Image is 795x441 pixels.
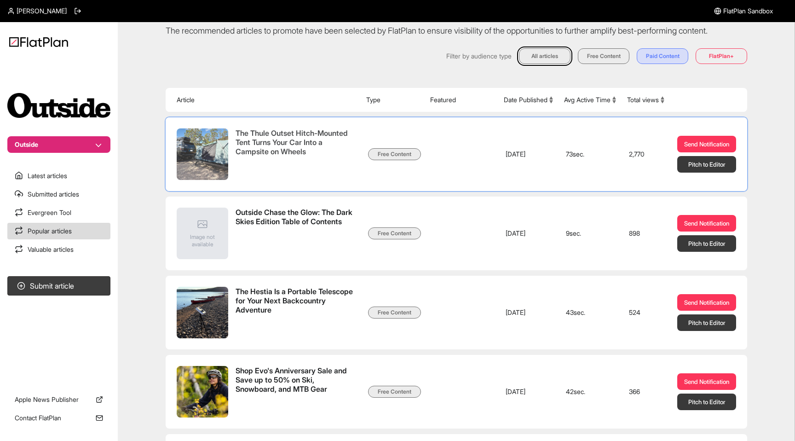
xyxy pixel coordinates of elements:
[559,276,622,349] td: 43 sec.
[177,287,353,338] a: The Hestia Is a Portable Telescope for Your Next Backcountry Adventure
[368,386,421,398] span: Free Content
[177,366,228,418] img: Shop Evo's Anniversary Sale and Save up to 50% on Ski, Snowboard, and MTB Gear
[7,186,110,203] a: Submitted articles
[177,366,353,418] a: Shop Evo's Anniversary Sale and Save up to 50% on Ski, Snowboard, and MTB Gear
[177,208,353,259] a: Image not availableOutside Chase the Glow: The Dark Skies Edition Table of Contents
[677,294,736,311] a: Send Notification
[677,235,736,252] button: Pitch to Editor
[7,93,110,118] img: Publication Logo
[166,88,361,112] th: Article
[677,373,736,390] a: Send Notification
[7,168,110,184] a: Latest articles
[7,204,110,221] a: Evergreen Tool
[236,128,353,180] span: The Thule Outset Hitch-Mounted Tent Turns Your Car Into a Campsite on Wheels
[7,136,110,153] button: Outside
[7,276,110,296] button: Submit article
[368,148,421,160] span: Free Content
[622,197,670,270] td: 898
[236,287,353,338] span: The Hestia Is a Portable Telescope for Your Next Backcountry Adventure
[498,355,559,429] td: [DATE]
[7,391,110,408] a: Apple News Publisher
[236,128,348,156] span: The Thule Outset Hitch-Mounted Tent Turns Your Car Into a Campsite on Wheels
[446,52,512,61] span: Filter by audience type
[578,48,629,64] button: Free Content
[17,6,67,16] span: [PERSON_NAME]
[622,355,670,429] td: 366
[627,95,664,104] button: Total views
[677,314,736,331] button: Pitch to Editor
[559,197,622,270] td: 9 sec.
[637,48,688,64] button: Paid Content
[236,366,347,394] span: Shop Evo's Anniversary Sale and Save up to 50% on Ski, Snowboard, and MTB Gear
[677,136,736,152] a: Send Notification
[425,88,498,112] th: Featured
[368,227,421,239] span: Free Content
[177,287,228,338] img: The Hestia Is a Portable Telescope for Your Next Backcountry Adventure
[498,276,559,349] td: [DATE]
[696,48,747,64] button: FlatPlan+
[361,88,425,112] th: Type
[519,48,570,64] button: All articles
[236,287,353,314] span: The Hestia Is a Portable Telescope for Your Next Backcountry Adventure
[504,95,553,104] button: Date Published
[177,128,228,180] img: The Thule Outset Hitch-Mounted Tent Turns Your Car Into a Campsite on Wheels
[723,6,773,16] span: FlatPlan Sandbox
[622,117,670,191] td: 2,770
[498,197,559,270] td: [DATE]
[622,276,670,349] td: 524
[677,394,736,410] button: Pitch to Editor
[7,223,110,239] a: Popular articles
[677,215,736,232] a: Send Notification
[7,410,110,426] a: Contact FlatPlan
[7,241,110,258] a: Valuable articles
[559,355,622,429] td: 42 sec.
[166,24,747,37] p: The recommended articles to promote have been selected by FlatPlan to ensure visibility of the op...
[677,156,736,173] button: Pitch to Editor
[498,117,559,191] td: [DATE]
[368,307,421,319] span: Free Content
[177,128,353,180] a: The Thule Outset Hitch-Mounted Tent Turns Your Car Into a Campsite on Wheels
[9,37,68,47] img: Logo
[236,208,353,259] span: Outside Chase the Glow: The Dark Skies Edition Table of Contents
[564,95,616,104] button: Avg Active Time
[559,117,622,191] td: 73 sec.
[236,208,352,226] span: Outside Chase the Glow: The Dark Skies Edition Table of Contents
[182,233,223,248] span: Image not available
[7,6,67,16] a: [PERSON_NAME]
[236,366,353,418] span: Shop Evo's Anniversary Sale and Save up to 50% on Ski, Snowboard, and MTB Gear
